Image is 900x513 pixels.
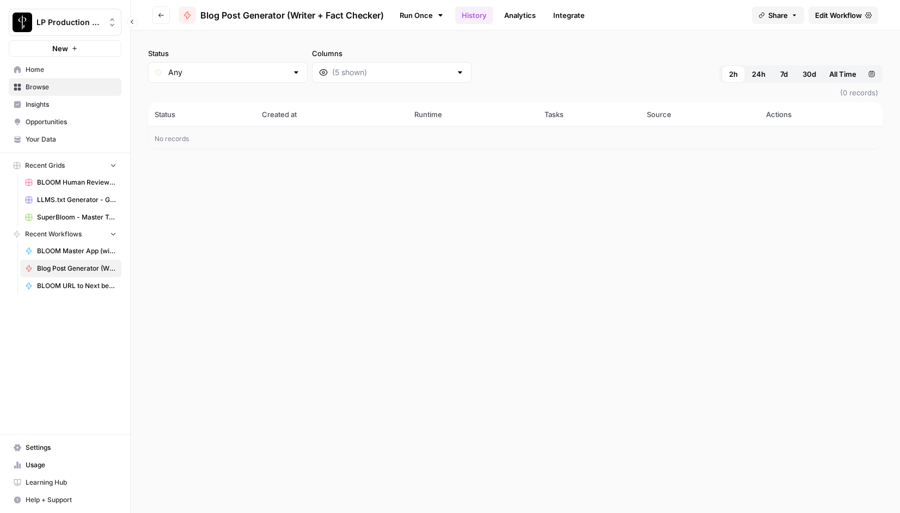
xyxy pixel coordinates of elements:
span: Browse [26,82,117,92]
span: New [52,43,68,54]
button: 24h [745,65,772,83]
button: Workspace: LP Production Workloads [9,9,121,36]
a: Browse [9,78,121,96]
a: Usage [9,456,121,474]
th: Created at [255,102,408,126]
a: Home [9,61,121,78]
span: No records [155,135,189,143]
a: SuperBloom - Master Topic List [20,209,121,226]
span: Share [768,10,788,21]
span: 2h [729,69,738,80]
span: All Time [829,69,856,80]
button: All Time [823,65,863,83]
button: 7d [772,65,796,83]
a: Blog Post Generator (Writer + Fact Checker) [20,260,121,277]
input: (5 shown) [332,67,451,78]
img: LP Production Workloads Logo [13,13,32,32]
a: Run Once [393,6,451,25]
span: Settings [26,443,117,453]
span: BLOOM Human Review (ver2) [37,178,117,187]
label: Columns [312,48,472,59]
th: Runtime [408,102,538,126]
button: Help + Support [9,491,121,509]
span: Recent Grids [25,161,65,170]
a: Opportunities [9,113,121,131]
button: 30d [796,65,823,83]
th: Tasks [538,102,640,126]
a: Your Data [9,131,121,148]
a: Integrate [547,7,591,24]
span: Usage [26,460,117,470]
th: Status [148,102,255,126]
a: BLOOM Master App (with human review) [20,242,121,260]
a: Settings [9,439,121,456]
span: Blog Post Generator (Writer + Fact Checker) [37,264,117,273]
a: Analytics [498,7,542,24]
span: 24h [752,69,766,80]
a: Blog Post Generator (Writer + Fact Checker) [179,7,384,24]
span: 30d [803,69,816,80]
span: Opportunities [26,117,117,127]
a: Insights [9,96,121,113]
button: Recent Grids [9,157,121,174]
a: Learning Hub [9,474,121,491]
span: Insights [26,100,117,109]
a: Edit Workflow [809,7,878,24]
span: Your Data [26,135,117,144]
button: New [9,40,121,57]
a: LLMS.txt Generator - Grid [20,191,121,209]
span: (0 records) [148,83,883,102]
span: Recent Workflows [25,229,82,239]
input: Any [168,67,287,78]
a: History [455,7,493,24]
span: BLOOM Master App (with human review) [37,246,117,256]
th: Actions [760,102,883,126]
button: Recent Workflows [9,226,121,242]
span: BLOOM URL to Next best blog topic [37,281,117,291]
span: 7d [780,69,788,80]
span: Learning Hub [26,478,117,487]
label: Status [148,48,308,59]
span: Edit Workflow [815,10,862,21]
a: BLOOM Human Review (ver2) [20,174,121,191]
button: Share [752,7,804,24]
span: Blog Post Generator (Writer + Fact Checker) [200,9,384,22]
span: SuperBloom - Master Topic List [37,212,117,222]
span: LLMS.txt Generator - Grid [37,195,117,205]
a: BLOOM URL to Next best blog topic [20,277,121,295]
span: Help + Support [26,495,117,505]
span: LP Production Workloads [36,17,102,28]
th: Source [640,102,760,126]
span: Home [26,65,117,75]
